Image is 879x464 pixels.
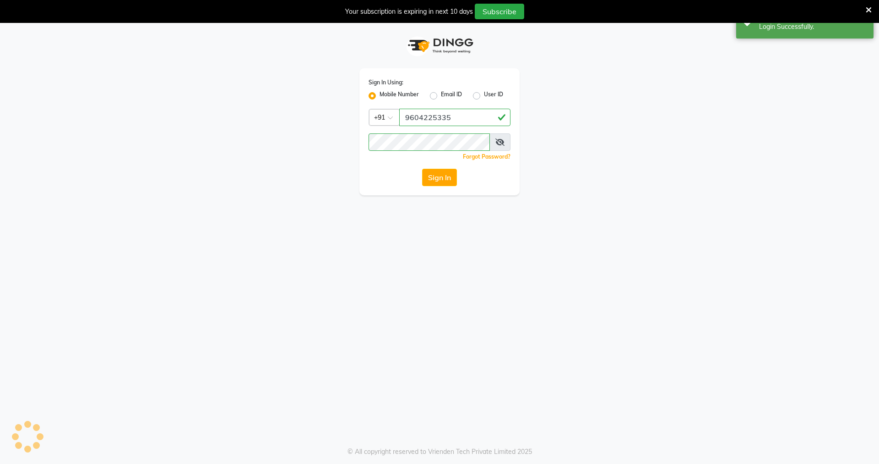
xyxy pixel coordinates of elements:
[422,169,457,186] button: Sign In
[759,22,867,32] div: Login Successfully.
[475,4,524,19] button: Subscribe
[441,90,462,101] label: Email ID
[380,90,419,101] label: Mobile Number
[369,133,490,151] input: Username
[369,78,403,87] label: Sign In Using:
[345,7,473,17] div: Your subscription is expiring in next 10 days
[403,32,476,59] img: logo1.svg
[463,153,510,160] a: Forgot Password?
[484,90,503,101] label: User ID
[399,109,510,126] input: Username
